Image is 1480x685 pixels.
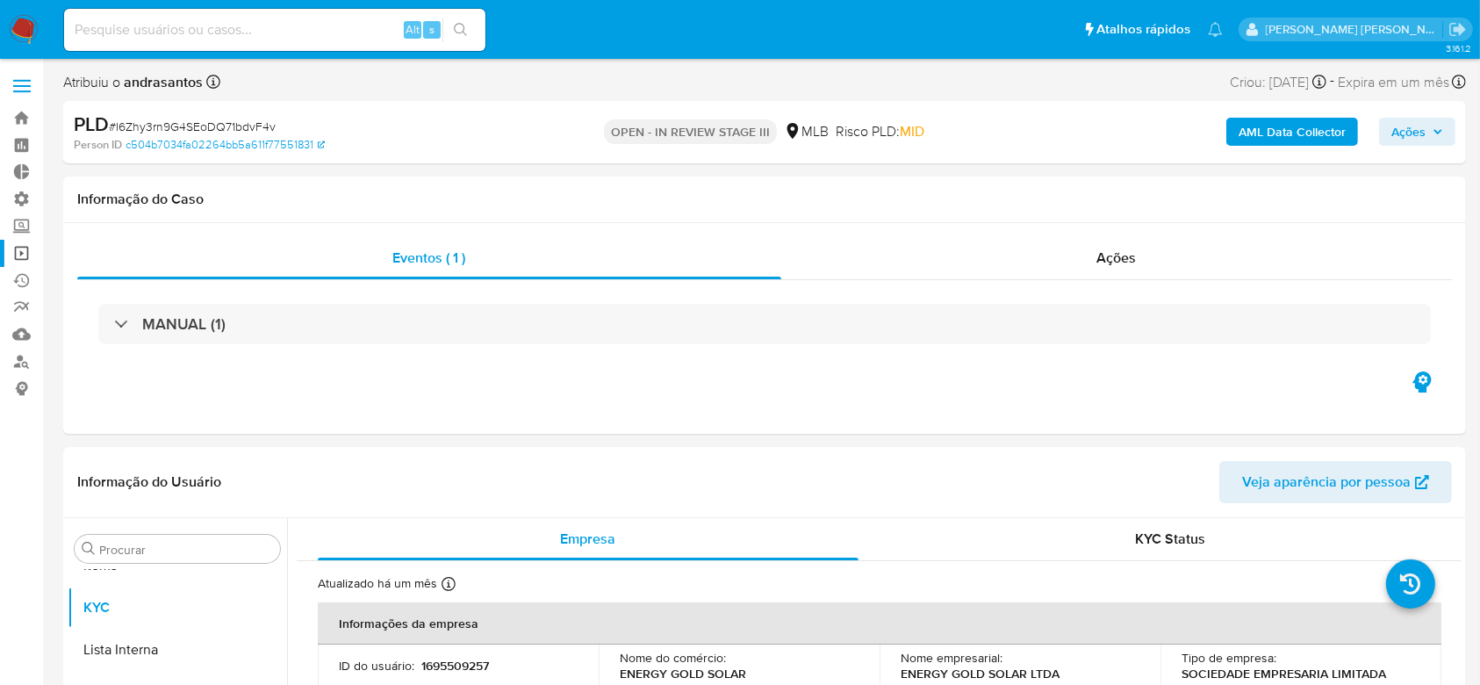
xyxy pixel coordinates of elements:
[1379,118,1455,146] button: Ações
[901,666,1060,681] p: ENERGY GOLD SOLAR LTDA
[1448,20,1467,39] a: Sair
[64,18,485,41] input: Pesquise usuários ou casos...
[68,629,287,671] button: Lista Interna
[77,473,221,491] h1: Informação do Usuário
[77,191,1452,208] h1: Informação do Caso
[318,575,437,592] p: Atualizado há um mês
[1226,118,1358,146] button: AML Data Collector
[1096,20,1190,39] span: Atalhos rápidos
[109,118,276,135] span: # I6Zhy3rn9G4SEoDQ71bdvF4v
[126,137,325,153] a: c504b7034fa02264bb5a611f77551831
[393,248,466,268] span: Eventos ( 1 )
[74,137,122,153] b: Person ID
[442,18,478,42] button: search-icon
[604,119,777,144] p: OPEN - IN REVIEW STAGE III
[120,72,203,92] b: andrasantos
[900,121,924,141] span: MID
[1330,70,1334,94] span: -
[318,602,1441,645] th: Informações da empresa
[68,587,287,629] button: KYC
[1182,650,1276,666] p: Tipo de empresa :
[1208,22,1223,37] a: Notificações
[1391,118,1426,146] span: Ações
[82,542,96,556] button: Procurar
[1135,529,1205,549] span: KYC Status
[1219,461,1452,503] button: Veja aparência por pessoa
[142,314,226,334] h3: MANUAL (1)
[406,21,420,38] span: Alt
[1097,248,1137,268] span: Ações
[421,658,489,674] p: 1695509257
[98,304,1431,344] div: MANUAL (1)
[1239,118,1346,146] b: AML Data Collector
[63,73,203,92] span: Atribuiu o
[1338,73,1449,92] span: Expira em um mês
[560,529,615,549] span: Empresa
[74,110,109,138] b: PLD
[620,650,726,666] p: Nome do comércio :
[1182,666,1386,681] p: SOCIEDADE EMPRESARIA LIMITADA
[836,122,924,141] span: Risco PLD:
[1242,461,1411,503] span: Veja aparência por pessoa
[99,542,273,558] input: Procurar
[1230,70,1326,94] div: Criou: [DATE]
[429,21,435,38] span: s
[784,122,829,141] div: MLB
[620,666,746,681] p: ENERGY GOLD SOLAR
[901,650,1002,666] p: Nome empresarial :
[339,658,414,674] p: ID do usuário :
[1266,21,1443,38] p: andrea.asantos@mercadopago.com.br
